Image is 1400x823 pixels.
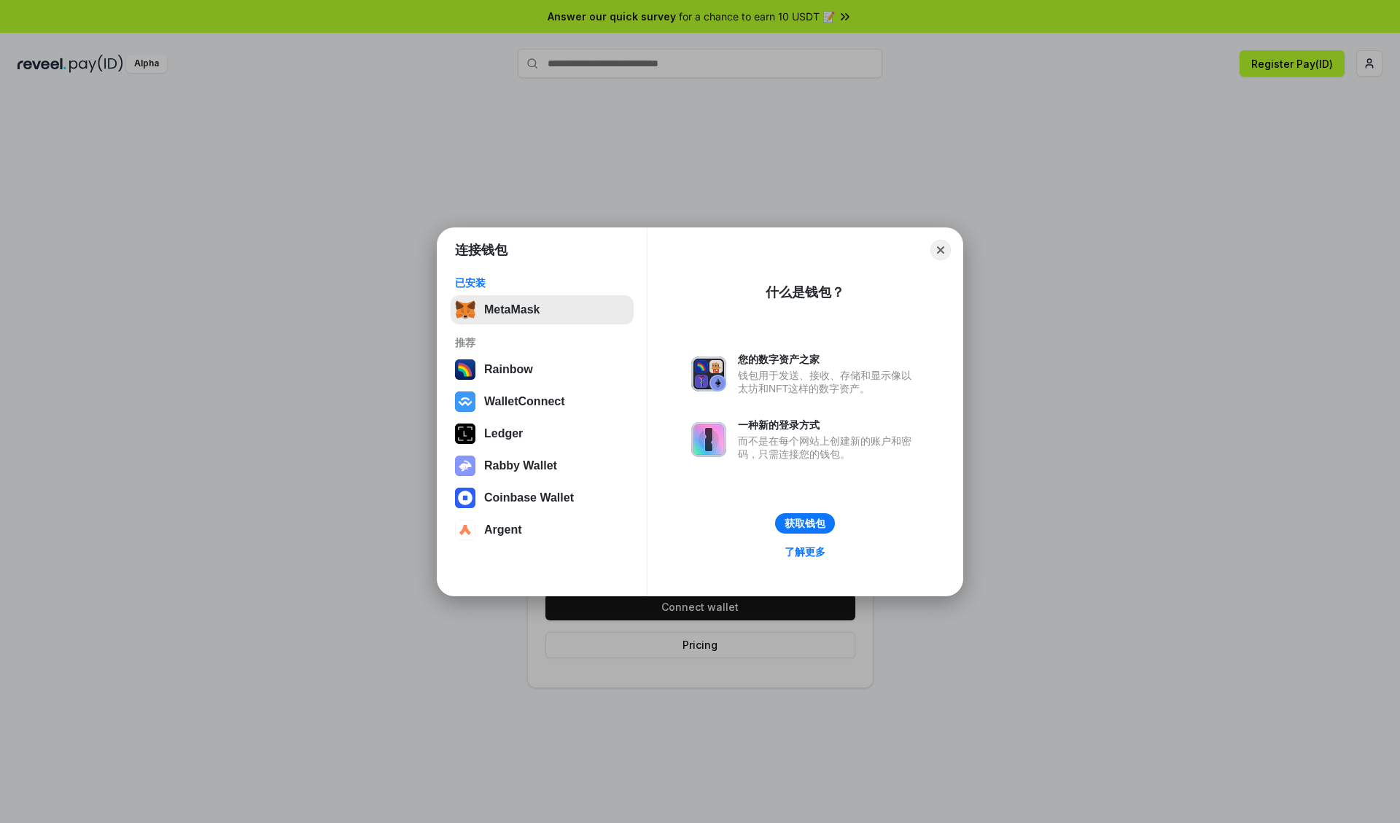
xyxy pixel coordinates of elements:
[738,418,919,432] div: 一种新的登录方式
[455,488,475,508] img: svg+xml,%3Csvg%20width%3D%2228%22%20height%3D%2228%22%20viewBox%3D%220%200%2028%2028%22%20fill%3D...
[785,545,825,558] div: 了解更多
[691,356,726,391] img: svg+xml,%3Csvg%20xmlns%3D%22http%3A%2F%2Fwww.w3.org%2F2000%2Fsvg%22%20fill%3D%22none%22%20viewBox...
[766,284,844,301] div: 什么是钱包？
[691,422,726,457] img: svg+xml,%3Csvg%20xmlns%3D%22http%3A%2F%2Fwww.w3.org%2F2000%2Fsvg%22%20fill%3D%22none%22%20viewBox...
[484,363,533,376] div: Rainbow
[455,300,475,320] img: svg+xml,%3Csvg%20fill%3D%22none%22%20height%3D%2233%22%20viewBox%3D%220%200%2035%2033%22%20width%...
[484,427,523,440] div: Ledger
[451,387,634,416] button: WalletConnect
[484,491,574,504] div: Coinbase Wallet
[455,336,629,349] div: 推荐
[930,240,951,260] button: Close
[455,359,475,380] img: svg+xml,%3Csvg%20width%3D%22120%22%20height%3D%22120%22%20viewBox%3D%220%200%20120%20120%22%20fil...
[455,241,507,259] h1: 连接钱包
[451,295,634,324] button: MetaMask
[451,355,634,384] button: Rainbow
[738,434,919,461] div: 而不是在每个网站上创建新的账户和密码，只需连接您的钱包。
[738,369,919,395] div: 钱包用于发送、接收、存储和显示像以太坊和NFT这样的数字资产。
[785,517,825,530] div: 获取钱包
[484,523,522,537] div: Argent
[484,303,540,316] div: MetaMask
[455,391,475,412] img: svg+xml,%3Csvg%20width%3D%2228%22%20height%3D%2228%22%20viewBox%3D%220%200%2028%2028%22%20fill%3D...
[484,459,557,472] div: Rabby Wallet
[738,353,919,366] div: 您的数字资产之家
[776,542,834,561] a: 了解更多
[484,395,565,408] div: WalletConnect
[455,424,475,444] img: svg+xml,%3Csvg%20xmlns%3D%22http%3A%2F%2Fwww.w3.org%2F2000%2Fsvg%22%20width%3D%2228%22%20height%3...
[775,513,835,534] button: 获取钱包
[451,483,634,512] button: Coinbase Wallet
[451,451,634,480] button: Rabby Wallet
[455,520,475,540] img: svg+xml,%3Csvg%20width%3D%2228%22%20height%3D%2228%22%20viewBox%3D%220%200%2028%2028%22%20fill%3D...
[455,456,475,476] img: svg+xml,%3Csvg%20xmlns%3D%22http%3A%2F%2Fwww.w3.org%2F2000%2Fsvg%22%20fill%3D%22none%22%20viewBox...
[451,515,634,545] button: Argent
[455,276,629,289] div: 已安装
[451,419,634,448] button: Ledger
